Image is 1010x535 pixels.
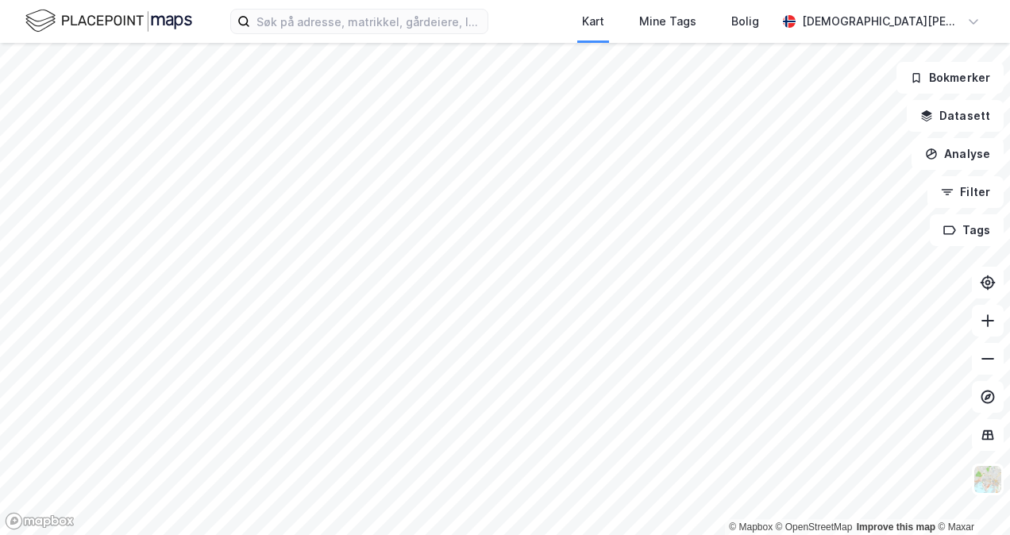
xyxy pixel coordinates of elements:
[907,100,1004,132] button: Datasett
[896,62,1004,94] button: Bokmerker
[776,522,853,533] a: OpenStreetMap
[250,10,488,33] input: Søk på adresse, matrikkel, gårdeiere, leietakere eller personer
[931,459,1010,535] iframe: Chat Widget
[5,512,75,530] a: Mapbox homepage
[927,176,1004,208] button: Filter
[729,522,773,533] a: Mapbox
[582,12,604,31] div: Kart
[857,522,935,533] a: Improve this map
[912,138,1004,170] button: Analyse
[802,12,961,31] div: [DEMOGRAPHIC_DATA][PERSON_NAME]
[930,214,1004,246] button: Tags
[25,7,192,35] img: logo.f888ab2527a4732fd821a326f86c7f29.svg
[639,12,696,31] div: Mine Tags
[731,12,759,31] div: Bolig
